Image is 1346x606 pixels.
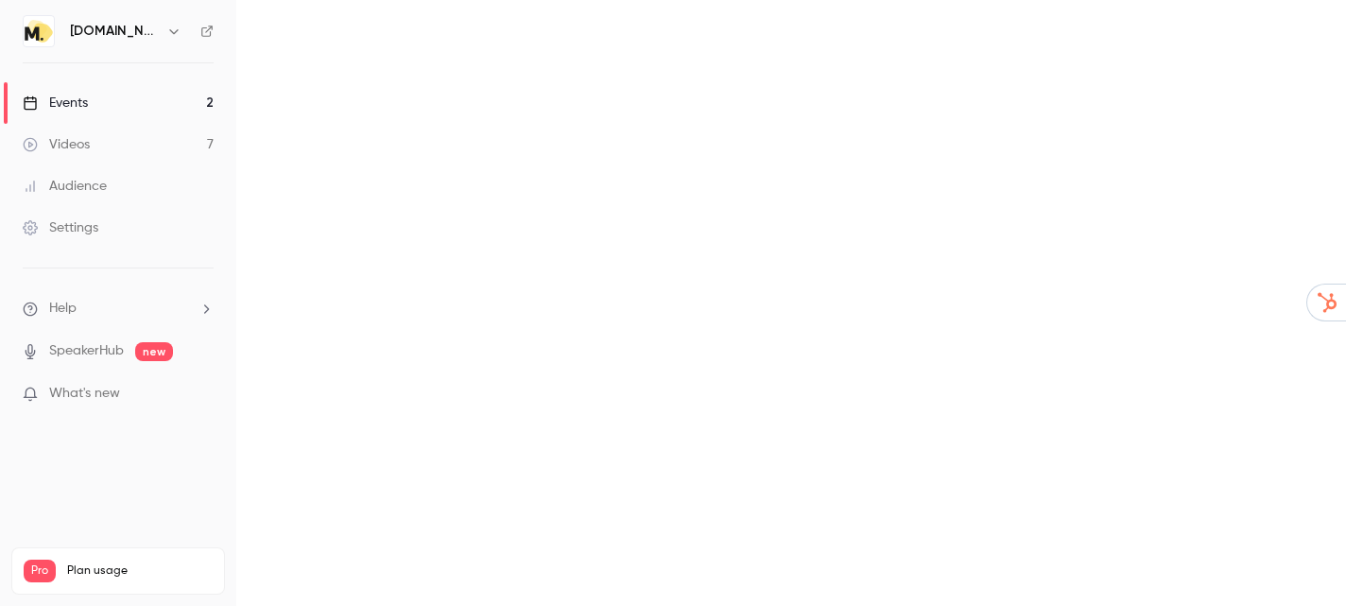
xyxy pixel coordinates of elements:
[23,177,107,196] div: Audience
[191,386,214,403] iframe: Noticeable Trigger
[23,218,98,237] div: Settings
[135,342,173,361] span: new
[23,94,88,113] div: Events
[23,135,90,154] div: Videos
[70,22,159,41] h6: [DOMAIN_NAME]
[49,299,77,319] span: Help
[24,560,56,582] span: Pro
[24,16,54,46] img: moka.care
[49,341,124,361] a: SpeakerHub
[23,299,214,319] li: help-dropdown-opener
[49,384,120,404] span: What's new
[67,563,213,579] span: Plan usage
